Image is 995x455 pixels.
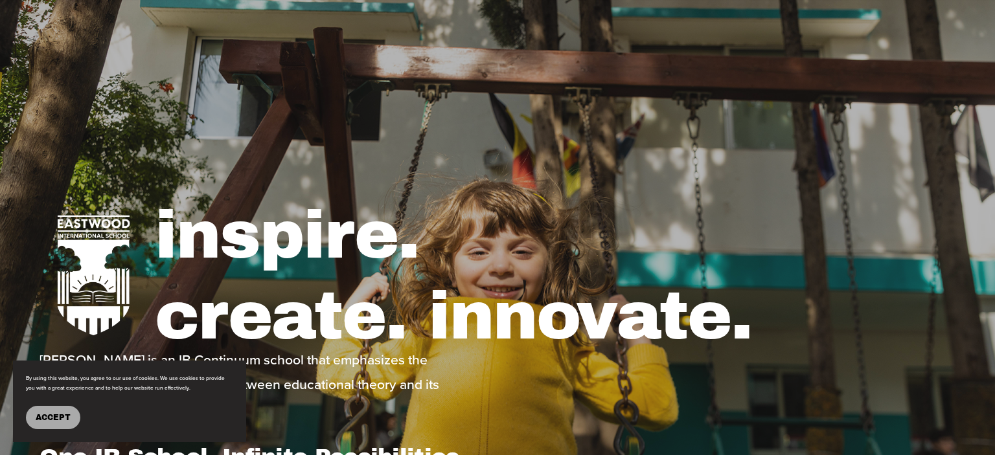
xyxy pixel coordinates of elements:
[26,406,80,429] button: Accept
[26,373,233,393] p: By using this website, you agree to our use of cookies. We use cookies to provide you with a grea...
[13,361,246,442] section: Cookie banner
[36,413,71,422] span: Accept
[155,195,955,357] h1: inspire. create. innovate.
[40,347,494,421] p: [PERSON_NAME] is an IB Continuum school that emphasizes the importance of bridging the gap betwee...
